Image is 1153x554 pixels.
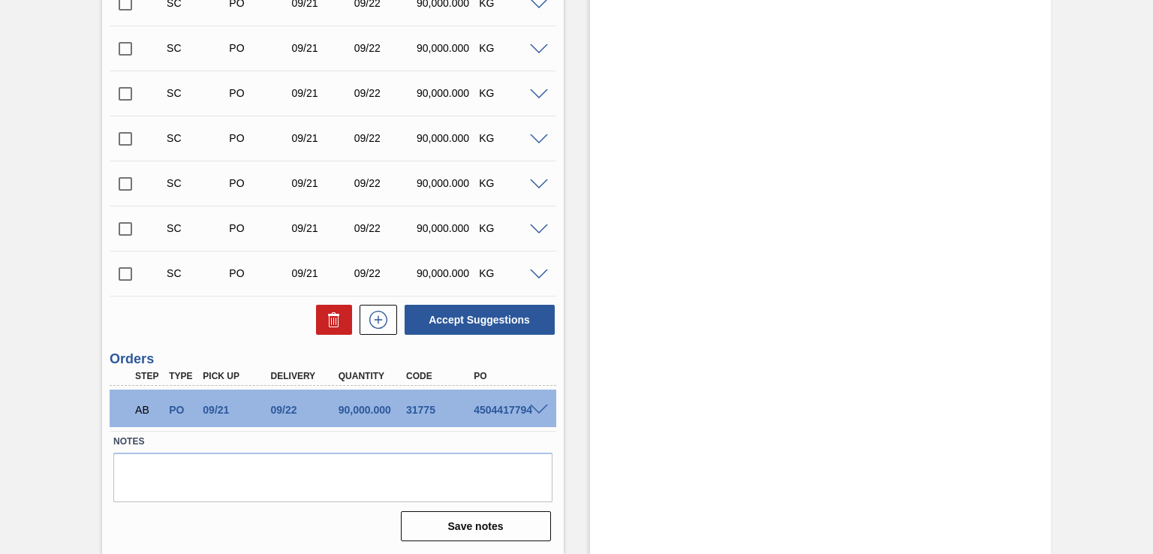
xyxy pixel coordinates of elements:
div: 09/22/2025 [351,222,419,234]
div: PO [470,371,544,381]
div: Pick up [199,371,273,381]
div: Suggestion Created [163,177,231,189]
button: Accept Suggestions [405,305,555,335]
div: Suggestion Created [163,42,231,54]
div: 09/21/2025 [288,222,357,234]
div: Step [131,371,165,381]
div: Delivery [267,371,342,381]
div: 90,000.000 [413,177,481,189]
div: Code [402,371,477,381]
div: 90,000.000 [413,267,481,279]
div: 09/22/2025 [351,177,419,189]
div: Purchase order [225,87,294,99]
div: 09/21/2025 [288,132,357,144]
div: Purchase order [225,177,294,189]
div: 09/22/2025 [351,132,419,144]
div: Suggestion Created [163,132,231,144]
div: 09/21/2025 [199,404,273,416]
div: 90,000.000 [413,87,481,99]
div: Suggestion Created [163,222,231,234]
div: KG [475,87,543,99]
div: Delete Suggestions [309,305,352,335]
div: 09/22/2025 [351,42,419,54]
div: 09/22/2025 [351,87,419,99]
label: Notes [113,431,552,453]
div: KG [475,42,543,54]
div: 09/21/2025 [288,87,357,99]
div: 31775 [402,404,477,416]
div: Accept Suggestions [397,303,556,336]
div: Suggestion Created [163,267,231,279]
div: Purchase order [165,404,199,416]
div: 90,000.000 [413,132,481,144]
div: Purchase order [225,42,294,54]
div: Purchase order [225,132,294,144]
h3: Orders [110,351,555,367]
div: KG [475,132,543,144]
div: KG [475,222,543,234]
div: 4504417794 [470,404,544,416]
div: KG [475,177,543,189]
p: AB [135,404,161,416]
div: 09/21/2025 [288,267,357,279]
div: 90,000.000 [335,404,409,416]
div: Suggestion Created [163,87,231,99]
div: Purchase order [225,222,294,234]
div: Type [165,371,199,381]
div: New suggestion [352,305,397,335]
div: Awaiting Billing [131,393,165,426]
div: 09/21/2025 [288,177,357,189]
div: 09/22/2025 [267,404,342,416]
div: KG [475,267,543,279]
div: 09/21/2025 [288,42,357,54]
div: 90,000.000 [413,222,481,234]
button: Save notes [401,511,551,541]
div: 09/22/2025 [351,267,419,279]
div: 90,000.000 [413,42,481,54]
div: Quantity [335,371,409,381]
div: Purchase order [225,267,294,279]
